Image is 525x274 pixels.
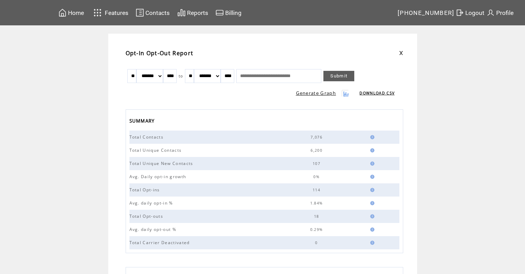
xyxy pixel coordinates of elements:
span: Total Opt-outs [129,213,165,219]
img: help.gif [368,201,374,205]
span: Profile [496,9,514,16]
a: Logout [455,7,485,18]
span: Total Opt-ins [129,187,162,193]
a: Submit [323,71,354,81]
img: help.gif [368,135,374,139]
span: [PHONE_NUMBER] [398,9,455,16]
span: 0% [313,174,321,179]
a: Features [91,6,130,19]
span: 7,076 [311,135,324,140]
span: Total Carrier Deactivated [129,240,192,246]
a: Reports [176,7,209,18]
img: home.svg [58,8,67,17]
img: features.svg [92,7,104,18]
img: help.gif [368,161,374,166]
img: help.gif [368,148,374,152]
span: 0.29% [310,227,325,232]
img: help.gif [368,188,374,192]
img: chart.svg [177,8,186,17]
span: Logout [465,9,484,16]
img: help.gif [368,175,374,179]
span: Reports [187,9,208,16]
span: 0 [315,240,319,245]
span: 114 [313,188,322,192]
img: profile.svg [486,8,495,17]
span: 1.84% [310,201,325,206]
span: Total Contacts [129,134,166,140]
span: Home [68,9,84,16]
span: 107 [313,161,322,166]
span: Avg. daily opt-out % [129,226,178,232]
img: help.gif [368,214,374,218]
a: DOWNLOAD CSV [359,91,395,96]
img: contacts.svg [136,8,144,17]
span: SUMMARY [129,116,156,127]
span: to [179,74,183,78]
span: Features [105,9,128,16]
img: creidtcard.svg [215,8,224,17]
span: Total Unique Contacts [129,147,184,153]
a: Home [57,7,85,18]
span: Avg. daily opt-in % [129,200,175,206]
img: exit.svg [456,8,464,17]
span: 6,200 [311,148,324,153]
a: Billing [214,7,243,18]
a: Profile [485,7,515,18]
span: Billing [225,9,242,16]
a: Contacts [135,7,171,18]
a: Generate Graph [296,90,336,96]
img: help.gif [368,241,374,245]
span: Total Unique New Contacts [129,160,195,166]
span: Contacts [145,9,170,16]
span: Opt-In Opt-Out Report [126,49,194,57]
span: 18 [314,214,321,219]
img: help.gif [368,227,374,232]
span: Avg. Daily opt-in growth [129,174,188,180]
